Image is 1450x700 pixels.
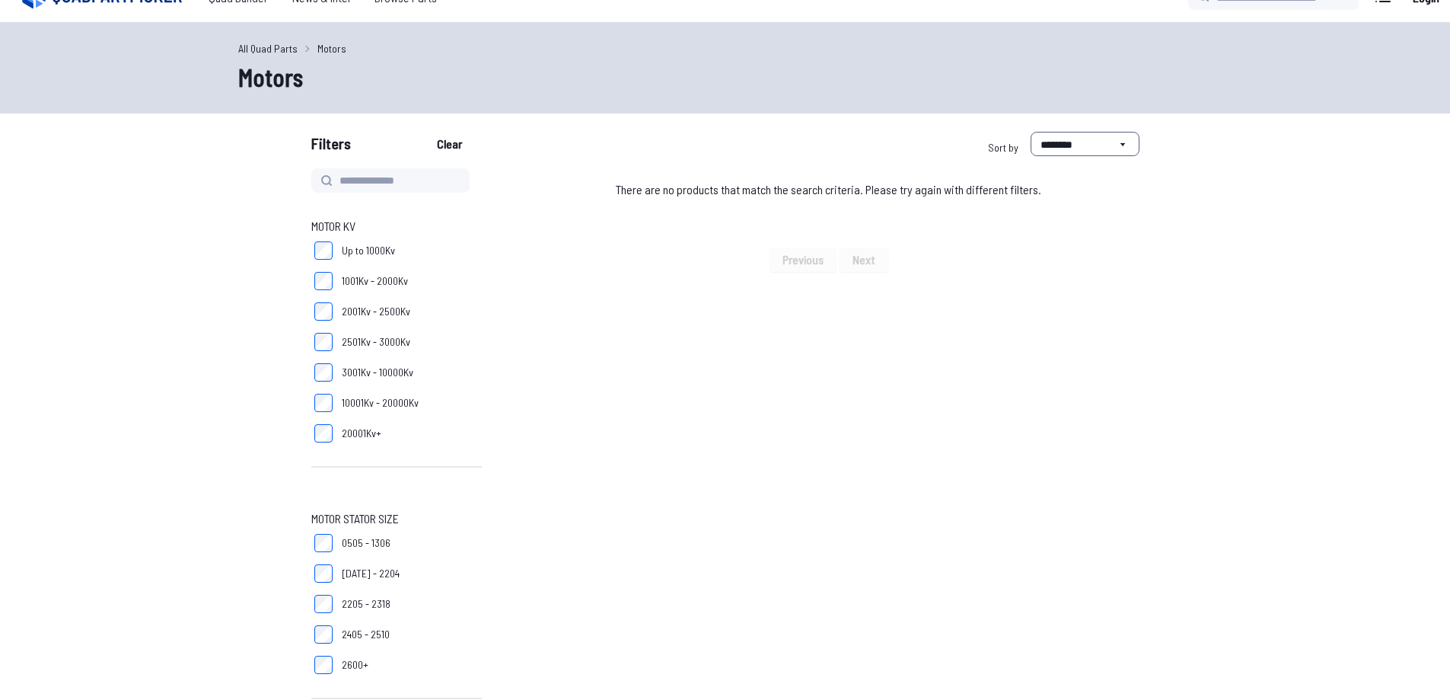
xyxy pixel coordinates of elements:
[314,625,333,644] input: 2405 - 2510
[314,394,333,412] input: 10001Kv - 20000Kv
[311,510,399,528] span: Motor Stator Size
[314,595,333,613] input: 2205 - 2318
[342,566,400,581] span: [DATE] - 2204
[424,132,475,156] button: Clear
[342,365,413,380] span: 3001Kv - 10000Kv
[311,217,355,235] span: Motor KV
[314,534,333,552] input: 0505 - 1306
[342,334,410,350] span: 2501Kv - 3000Kv
[314,424,333,443] input: 20001Kv+
[238,59,1213,95] h1: Motors
[342,243,395,258] span: Up to 1000Kv
[238,40,298,56] a: All Quad Parts
[342,596,390,612] span: 2205 - 2318
[1031,132,1139,156] select: Sort by
[314,333,333,351] input: 2501Kv - 3000Kv
[314,241,333,260] input: Up to 1000Kv
[342,304,410,319] span: 2001Kv - 2500Kv
[342,273,408,289] span: 1001Kv - 2000Kv
[342,535,390,551] span: 0505 - 1306
[988,141,1018,154] span: Sort by
[314,656,333,674] input: 2600+
[314,564,333,583] input: [DATE] - 2204
[314,302,333,321] input: 2001Kv - 2500Kv
[342,657,368,673] span: 2600+
[311,132,351,162] span: Filters
[342,395,419,411] span: 10001Kv - 20000Kv
[317,40,346,56] a: Motors
[342,426,381,441] span: 20001Kv+
[314,272,333,290] input: 1001Kv - 2000Kv
[518,168,1139,211] div: There are no products that match the search criteria. Please try again with different filters.
[314,363,333,382] input: 3001Kv - 10000Kv
[342,627,390,642] span: 2405 - 2510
